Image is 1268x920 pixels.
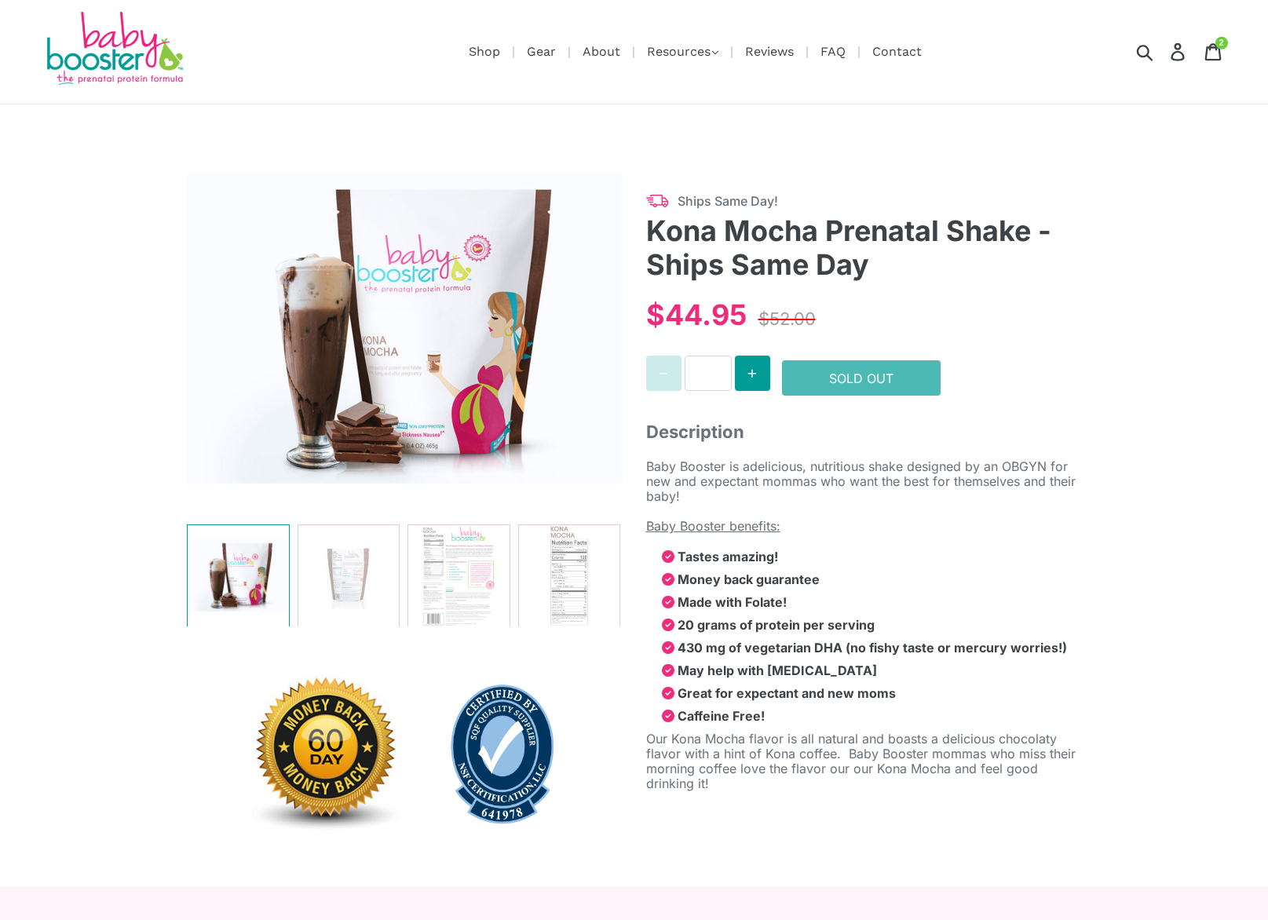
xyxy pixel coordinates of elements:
[1142,35,1185,69] input: Search
[575,42,628,61] a: About
[678,640,1067,655] strong: 430 mg of vegetarian DHA (no fishy taste or mercury worries!)
[646,458,750,474] span: Baby Booster is a
[298,525,399,626] img: Kona Mocha Prenatal Shake - Ships Same Day
[461,42,508,61] a: Shop
[424,684,581,825] img: sqf-blue-quality-shield_641978_premark-health-science-inc-1649282014044.png
[518,525,619,626] img: Kona Mocha Prenatal Shake - Ships Same Day
[639,40,726,64] button: Resources
[678,708,765,724] strong: Caffeine Free!
[646,732,1082,791] p: Our Kona Mocha flavor is all natural and boasts a delicious chocolaty flavor with a hint of Kona ...
[678,617,875,633] strong: 20 grams of protein per serving
[646,518,780,534] span: Baby Booster benefits:
[735,356,770,391] button: Increase quantity for Kona Mocha Prenatal Shake - Ships Same Day
[813,42,853,61] a: FAQ
[519,42,564,61] a: Gear
[228,658,424,851] img: 60dayworryfreemoneybackguarantee-1640121073628.jpg
[646,214,1082,282] h3: Kona Mocha Prenatal Shake - Ships Same Day
[678,663,877,678] strong: May help with [MEDICAL_DATA]
[864,42,930,61] a: Contact
[646,419,1082,445] span: Description
[678,549,778,564] strong: Tastes amazing!
[678,571,820,587] strong: Money back guarantee
[43,12,185,88] img: Baby Booster Prenatal Protein Supplements
[755,302,820,336] div: $52.00
[1219,38,1224,47] span: 2
[685,356,732,391] input: Quantity for Kona Mocha Prenatal Shake - Ships Same Day
[646,459,1082,504] p: delicious, nutritious shake designed by an OBGYN for new and expectant mommas who want the best f...
[678,594,787,610] strong: Made with Folate!
[646,294,747,336] div: $44.95
[1196,35,1233,70] a: 2
[188,525,289,626] img: Kona Mocha Prenatal Shake - Ships Same Day
[678,192,1082,210] span: Ships Same Day!
[408,525,510,626] img: Kona Mocha Prenatal Shake - Ships Same Day
[187,140,623,517] img: Kona Mocha Prenatal Shake - Ships Same Day
[737,42,802,61] a: Reviews
[678,685,896,701] strong: Great for expectant and new moms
